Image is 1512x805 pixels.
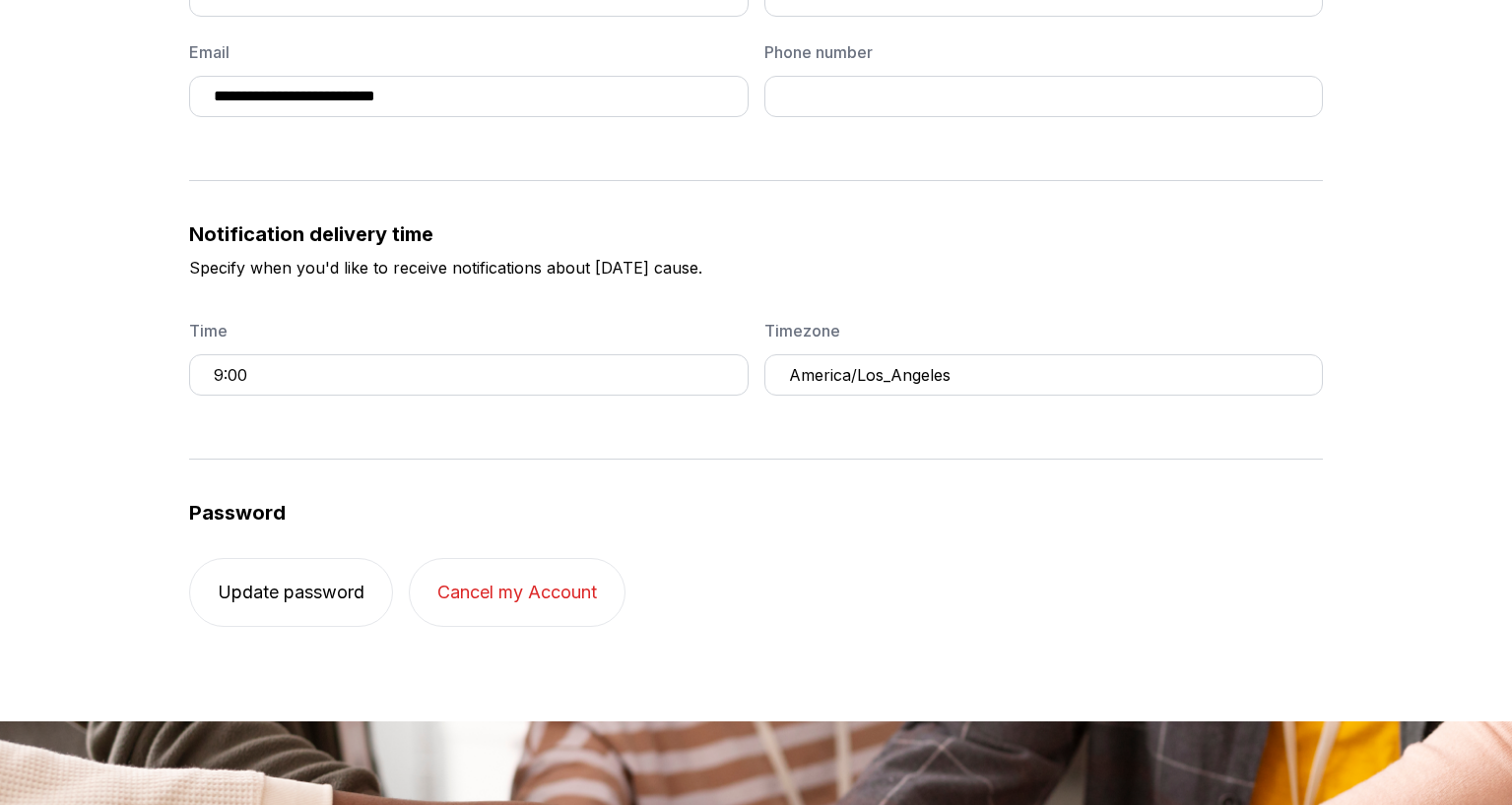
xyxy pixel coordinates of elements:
[189,40,749,64] span: Email
[189,220,1323,248] h3: Notification delivery time
[189,256,1323,319] p: Specify when you'd like to receive notifications about [DATE] cause.
[764,40,1324,64] span: Phone number
[189,319,749,342] label: Time
[189,499,1323,526] h3: Password
[409,558,625,627] button: Cancel my Account
[189,354,749,396] button: 9:00
[189,76,749,117] input: Email
[764,76,1324,117] input: Phone number
[189,558,393,627] button: Update password
[764,319,1324,342] label: Timezone
[764,354,1324,396] button: America/Los_Angeles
